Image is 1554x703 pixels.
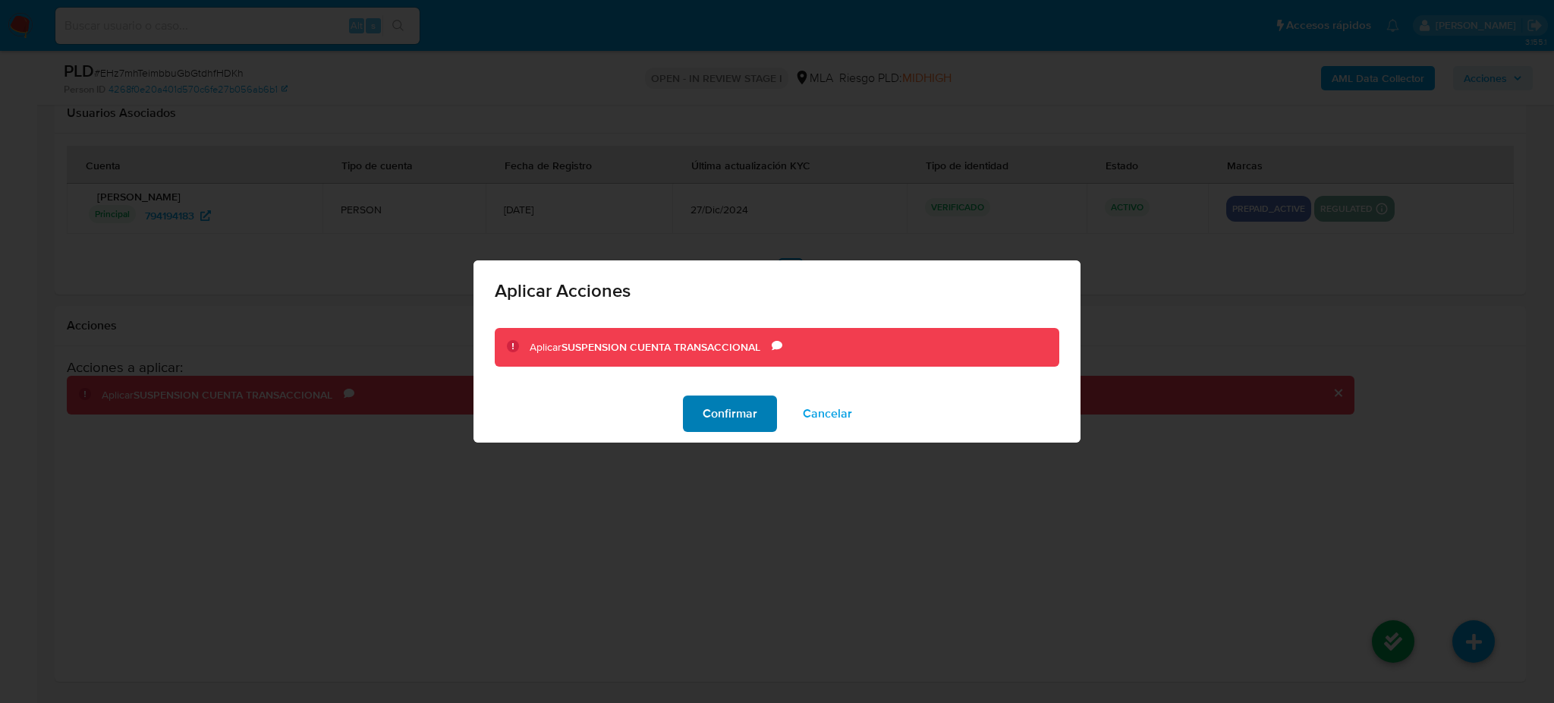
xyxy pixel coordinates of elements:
[562,339,760,355] b: SUSPENSION CUENTA TRANSACCIONAL
[530,340,772,355] div: Aplicar
[783,396,872,432] button: Cancelar
[703,397,757,430] span: Confirmar
[803,397,852,430] span: Cancelar
[495,282,1059,300] span: Aplicar Acciones
[683,396,777,432] button: Confirmar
